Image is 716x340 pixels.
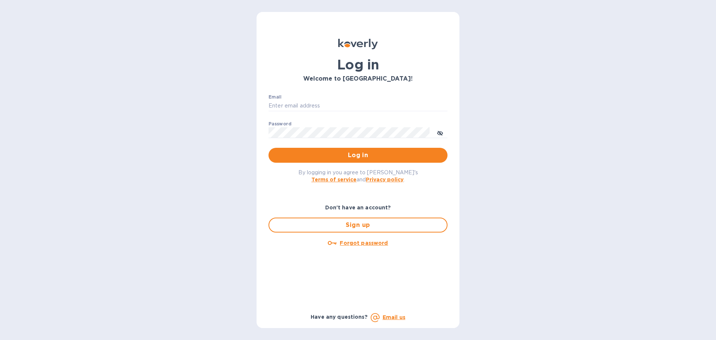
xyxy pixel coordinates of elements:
[366,177,403,183] a: Privacy policy
[268,122,291,126] label: Password
[383,314,405,320] a: Email us
[274,151,442,160] span: Log in
[268,100,447,112] input: Enter email address
[298,169,418,183] span: By logging in you agree to [PERSON_NAME]'s and .
[268,75,447,82] h3: Welcome to [GEOGRAPHIC_DATA]!
[268,57,447,72] h1: Log in
[268,95,282,99] label: Email
[311,314,368,320] b: Have any questions?
[311,177,357,183] a: Terms of service
[268,148,447,163] button: Log in
[275,221,441,230] span: Sign up
[268,218,447,233] button: Sign up
[338,39,378,49] img: Koverly
[433,125,447,140] button: toggle password visibility
[325,205,391,210] b: Don't have an account?
[340,240,388,246] u: Forgot password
